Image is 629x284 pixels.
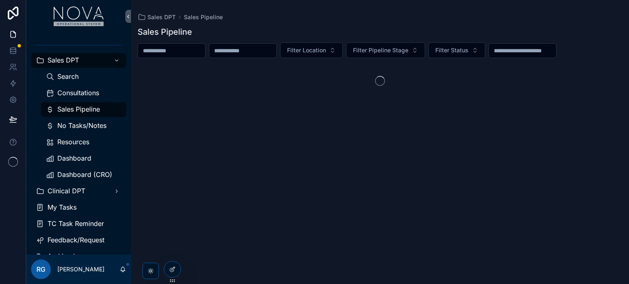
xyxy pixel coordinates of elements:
span: Dashboard (CRO) [57,170,112,179]
span: Sales DPT [48,56,79,65]
button: Select Button [346,42,425,58]
img: App logo [54,7,104,26]
a: Resources [41,135,126,150]
a: No Tasks/Notes [41,119,126,133]
span: Dashboard [57,154,91,163]
span: Sales Pipeline [57,105,100,114]
span: Filter Location [287,46,326,54]
span: Search [57,72,79,81]
a: Sales DPT [31,53,126,68]
button: Select Button [280,42,343,58]
span: Feedback/Request [48,236,104,244]
span: Clinical DPT [48,187,85,195]
span: Filter Pipeline Stage [353,46,408,54]
a: Archived [31,249,126,264]
p: [PERSON_NAME] [57,265,104,273]
a: Sales DPT [138,13,176,21]
a: Dashboard (CRO) [41,168,126,182]
span: Resources [57,138,89,146]
button: Select Button [428,42,485,58]
span: Consultations [57,89,99,97]
a: TC Task Reminder [31,217,126,231]
div: scrollable content [26,33,131,255]
a: Dashboard [41,151,126,166]
span: TC Task Reminder [48,219,104,228]
span: RG [36,264,45,274]
a: My Tasks [31,200,126,215]
span: Filter Status [435,46,468,54]
a: Feedback/Request [31,233,126,248]
h1: Sales Pipeline [138,26,192,38]
a: Consultations [41,86,126,101]
a: Search [41,69,126,84]
a: Sales Pipeline [184,13,223,21]
a: Clinical DPT [31,184,126,199]
span: Sales DPT [147,13,176,21]
a: Sales Pipeline [41,102,126,117]
span: Archived [48,252,75,261]
span: My Tasks [48,203,77,212]
span: No Tasks/Notes [57,121,106,130]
